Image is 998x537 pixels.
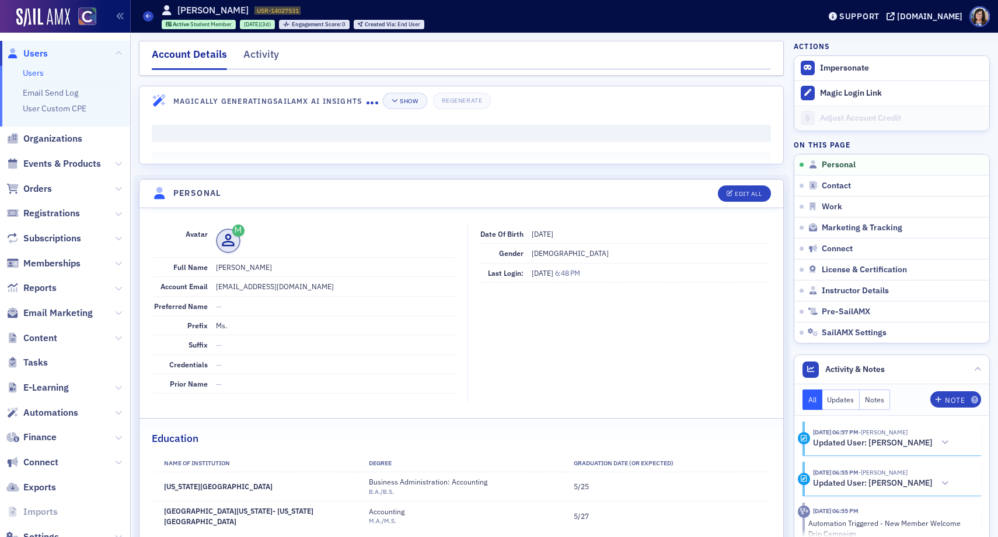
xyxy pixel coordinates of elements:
[359,501,564,531] td: Accounting
[859,468,908,476] span: Kristiana Morales
[23,307,93,320] span: Email Marketing
[189,340,208,349] span: Suffix
[354,20,424,29] div: Created Via: End User
[23,481,56,494] span: Exports
[154,455,359,472] th: Name of Institution
[152,47,227,70] div: Account Details
[930,391,981,408] button: Note
[813,428,859,436] time: 9/15/2025 06:57 PM
[813,507,859,515] time: 9/15/2025 06:55 PM
[822,265,907,275] span: License & Certification
[244,20,260,28] span: [DATE]
[23,68,44,78] a: Users
[822,286,889,296] span: Instructor Details
[820,88,983,99] div: Magic Login Link
[813,478,953,490] button: Updated User: [PERSON_NAME]
[369,487,394,496] span: B.A./B.S.
[859,428,908,436] span: Kristiana Morales
[216,277,455,296] dd: [EMAIL_ADDRESS][DOMAIN_NAME]
[16,8,70,27] img: SailAMX
[359,455,564,472] th: Degree
[292,22,346,28] div: 0
[154,501,359,531] td: [GEOGRAPHIC_DATA][US_STATE]- [US_STATE][GEOGRAPHIC_DATA]
[23,431,57,444] span: Finance
[822,389,860,410] button: Updates
[798,432,810,444] div: Activity
[6,232,81,245] a: Subscriptions
[945,397,965,403] div: Note
[154,472,359,501] td: [US_STATE][GEOGRAPHIC_DATA]
[23,103,86,114] a: User Custom CPE
[70,8,96,27] a: View Homepage
[822,307,870,317] span: Pre-SailAMX
[794,106,989,131] a: Adjust Account Credit
[574,482,589,491] span: 5/25
[23,157,101,170] span: Events & Products
[173,20,190,28] span: Active
[23,282,57,294] span: Reports
[23,232,81,245] span: Subscriptions
[433,93,491,109] button: Regenerate
[23,406,78,419] span: Automations
[190,20,232,28] span: Student Member
[23,332,57,345] span: Content
[794,80,989,106] button: Magic Login Link
[822,328,887,338] span: SailAMX Settings
[173,262,208,272] span: Full Name
[244,20,271,28] div: (3d)
[532,229,553,238] span: [DATE]
[488,268,524,278] span: Last Login:
[6,431,57,444] a: Finance
[369,517,396,525] span: M.A./M.S.
[839,11,880,22] div: Support
[825,363,885,375] span: Activity & Notes
[822,202,842,212] span: Work
[6,381,69,394] a: E-Learning
[216,360,222,369] span: —
[969,6,990,27] span: Profile
[23,182,52,195] span: Orders
[822,244,853,254] span: Connect
[23,456,58,469] span: Connect
[365,20,397,28] span: Created Via :
[532,268,555,278] span: [DATE]
[480,229,524,238] span: Date of Birth
[279,20,350,29] div: Engagement Score: 0
[292,20,343,28] span: Engagement Score :
[173,96,367,106] h4: Magically Generating SailAMX AI Insights
[216,316,455,335] dd: Ms.
[574,511,589,521] span: 5/27
[6,356,48,369] a: Tasks
[798,506,810,518] div: Activity
[532,244,769,262] dd: [DEMOGRAPHIC_DATA]
[160,282,208,291] span: Account Email
[170,379,208,388] span: Prior Name
[794,139,990,150] h4: On this page
[820,63,869,73] button: Impersonate
[154,301,208,311] span: Preferred Name
[187,321,208,330] span: Prefix
[6,456,58,469] a: Connect
[813,468,859,476] time: 9/15/2025 06:55 PM
[23,356,48,369] span: Tasks
[152,431,198,446] h2: Education
[6,481,56,494] a: Exports
[166,20,232,28] a: Active Student Member
[860,389,890,410] button: Notes
[383,93,427,109] button: Show
[23,506,58,518] span: Imports
[23,257,81,270] span: Memberships
[23,381,69,394] span: E-Learning
[6,257,81,270] a: Memberships
[820,113,983,124] div: Adjust Account Credit
[186,229,208,238] span: Avatar
[555,268,580,278] span: 6:48 PM
[6,182,52,195] a: Orders
[822,181,851,191] span: Contact
[6,282,57,294] a: Reports
[359,472,564,501] td: Business Administration: Accounting
[6,307,93,320] a: Email Marketing
[78,8,96,26] img: SailAMX
[735,191,762,197] div: Edit All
